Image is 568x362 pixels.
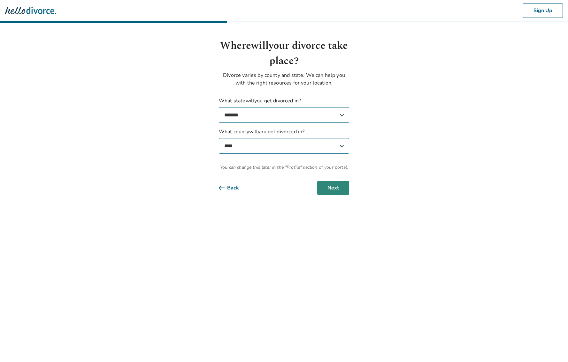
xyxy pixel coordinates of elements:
button: Back [219,181,249,195]
label: What county will you get divorced in? [219,128,349,154]
img: Hello Divorce Logo [5,4,56,17]
label: What state will you get divorced in? [219,97,349,123]
p: Divorce varies by county and state. We can help you with the right resources for your location. [219,71,349,87]
button: Sign Up [523,3,563,18]
select: What statewillyou get divorced in? [219,107,349,123]
span: You can change this later in the "Profile" section of your portal. [219,164,349,171]
select: What countywillyou get divorced in? [219,138,349,154]
button: Next [317,181,349,195]
iframe: Chat Widget [536,331,568,362]
h1: Where will your divorce take place? [219,38,349,69]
